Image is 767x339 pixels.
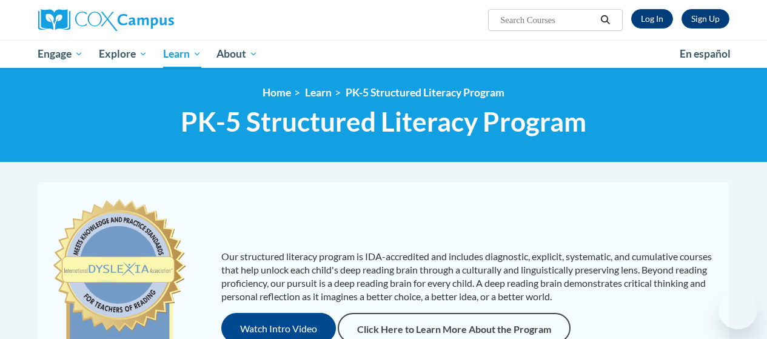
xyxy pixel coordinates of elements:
a: Engage [30,40,92,68]
button: Search [596,13,614,27]
span: About [216,47,258,61]
a: PK-5 Structured Literacy Program [346,86,504,99]
a: About [209,40,266,68]
a: Explore [91,40,155,68]
a: Learn [305,86,332,99]
a: Register [682,9,729,29]
input: Search Courses [499,13,596,27]
a: Learn [155,40,209,68]
a: Log In [631,9,673,29]
a: En español [672,41,739,67]
iframe: Button to launch messaging window [718,290,757,329]
span: Explore [99,47,147,61]
a: Cox Campus [38,9,256,31]
span: En español [680,47,731,60]
span: Learn [163,47,201,61]
span: Engage [38,47,83,61]
div: Main menu [29,40,739,68]
p: Our structured literacy program is IDA-accredited and includes diagnostic, explicit, systematic, ... [221,250,717,303]
img: Cox Campus [38,9,174,31]
span: PK-5 Structured Literacy Program [181,106,586,138]
a: Home [263,86,291,99]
